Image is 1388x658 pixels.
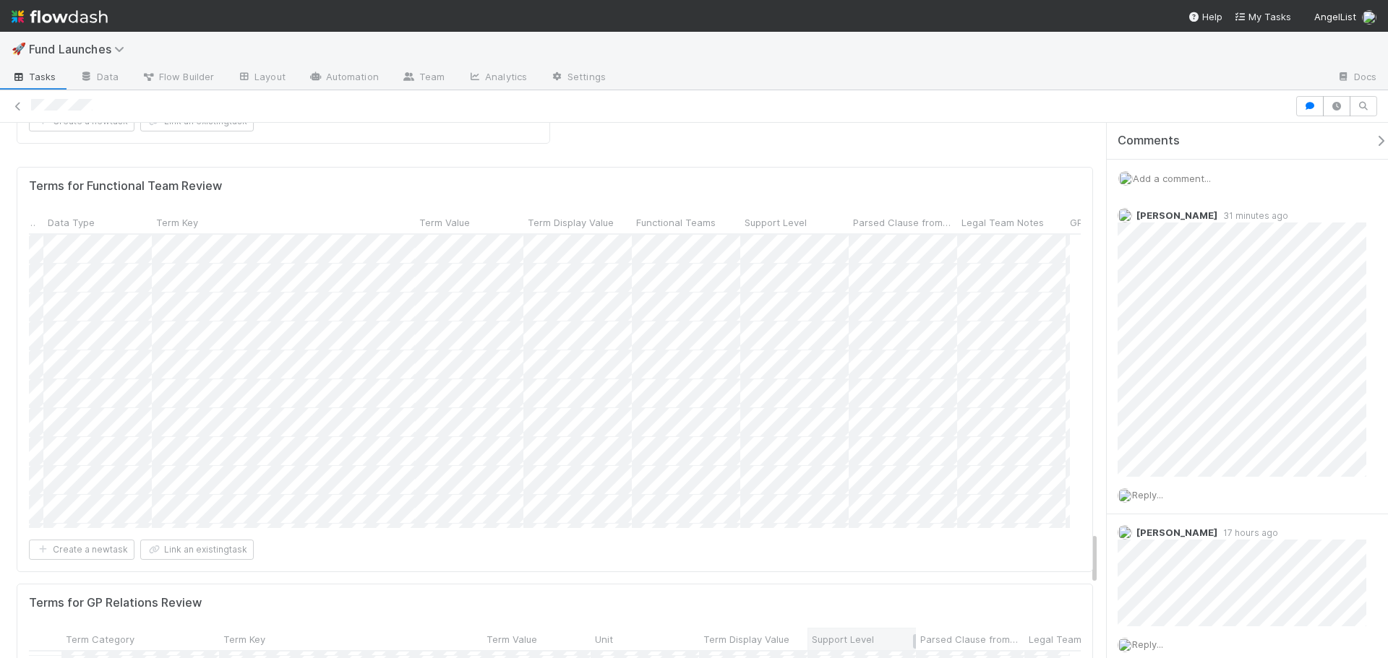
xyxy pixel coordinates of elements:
span: Term Category [66,632,134,646]
img: avatar_ac990a78-52d7-40f8-b1fe-cbbd1cda261e.png [1118,208,1132,222]
a: Team [390,66,456,90]
a: Docs [1325,66,1388,90]
span: Fund Launches [29,42,132,56]
a: Flow Builder [130,66,226,90]
span: Comments [1118,134,1180,148]
span: Data Type [48,215,95,230]
span: Reply... [1132,489,1163,501]
span: AngelList [1314,11,1356,22]
a: My Tasks [1234,9,1291,24]
span: Flow Builder [142,69,214,84]
a: Settings [539,66,617,90]
span: 31 minutes ago [1217,210,1288,221]
span: [PERSON_NAME] [1136,209,1217,221]
span: 17 hours ago [1217,527,1278,538]
span: Tasks [12,69,56,84]
img: avatar_cc3a00d7-dd5c-4a2f-8d58-dd6545b20c0d.png [1118,525,1132,540]
img: logo-inverted-e16ddd16eac7371096b0.svg [12,4,108,29]
a: Layout [226,66,297,90]
span: 🚀 [12,43,26,55]
span: Legal Team Notes [1029,632,1111,646]
a: Automation [297,66,390,90]
span: GP Notes [1070,215,1113,230]
span: Term Value [487,632,537,646]
span: My Tasks [1234,11,1291,22]
span: Term Key [156,215,198,230]
button: Link an existingtask [140,540,254,560]
img: avatar_ba76ddef-3fd0-4be4-9bc3-126ad567fcd5.png [1118,488,1132,503]
span: Term Display Value [528,215,614,230]
span: Functional Teams [636,215,716,230]
span: Legal Team Notes [961,215,1044,230]
span: Support Level [745,215,807,230]
img: avatar_ba76ddef-3fd0-4be4-9bc3-126ad567fcd5.png [1362,10,1376,25]
span: Term Display Value [703,632,789,646]
span: Support Level [812,632,874,646]
span: Unit [595,632,613,646]
h5: Terms for Functional Team Review [29,179,222,194]
span: [PERSON_NAME] [1136,527,1217,538]
button: Create a newtask [29,540,134,560]
span: Parsed Clause from LPA [920,632,1021,646]
img: avatar_ba76ddef-3fd0-4be4-9bc3-126ad567fcd5.png [1118,638,1132,652]
span: Term Value [419,215,470,230]
span: Parsed Clause from LPA [853,215,954,230]
a: Data [68,66,130,90]
span: Term Key [223,632,265,646]
h5: Terms for GP Relations Review [29,596,202,610]
a: Analytics [456,66,539,90]
img: avatar_ba76ddef-3fd0-4be4-9bc3-126ad567fcd5.png [1118,171,1133,186]
span: Add a comment... [1133,173,1211,184]
div: Help [1188,9,1222,24]
span: Reply... [1132,638,1163,650]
